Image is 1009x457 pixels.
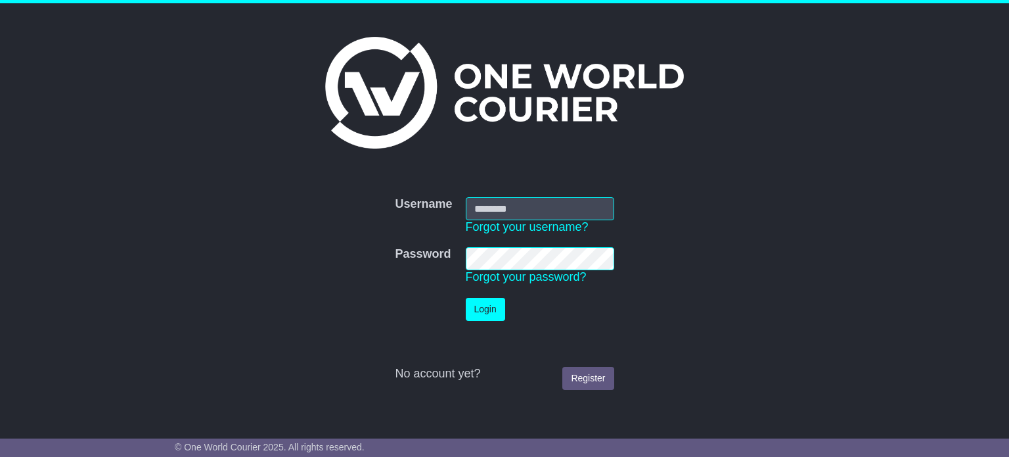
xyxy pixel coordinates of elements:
[466,298,505,321] button: Login
[562,367,614,390] a: Register
[395,367,614,381] div: No account yet?
[395,247,451,262] label: Password
[466,220,589,233] a: Forgot your username?
[466,270,587,283] a: Forgot your password?
[395,197,452,212] label: Username
[325,37,684,149] img: One World
[175,442,365,452] span: © One World Courier 2025. All rights reserved.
